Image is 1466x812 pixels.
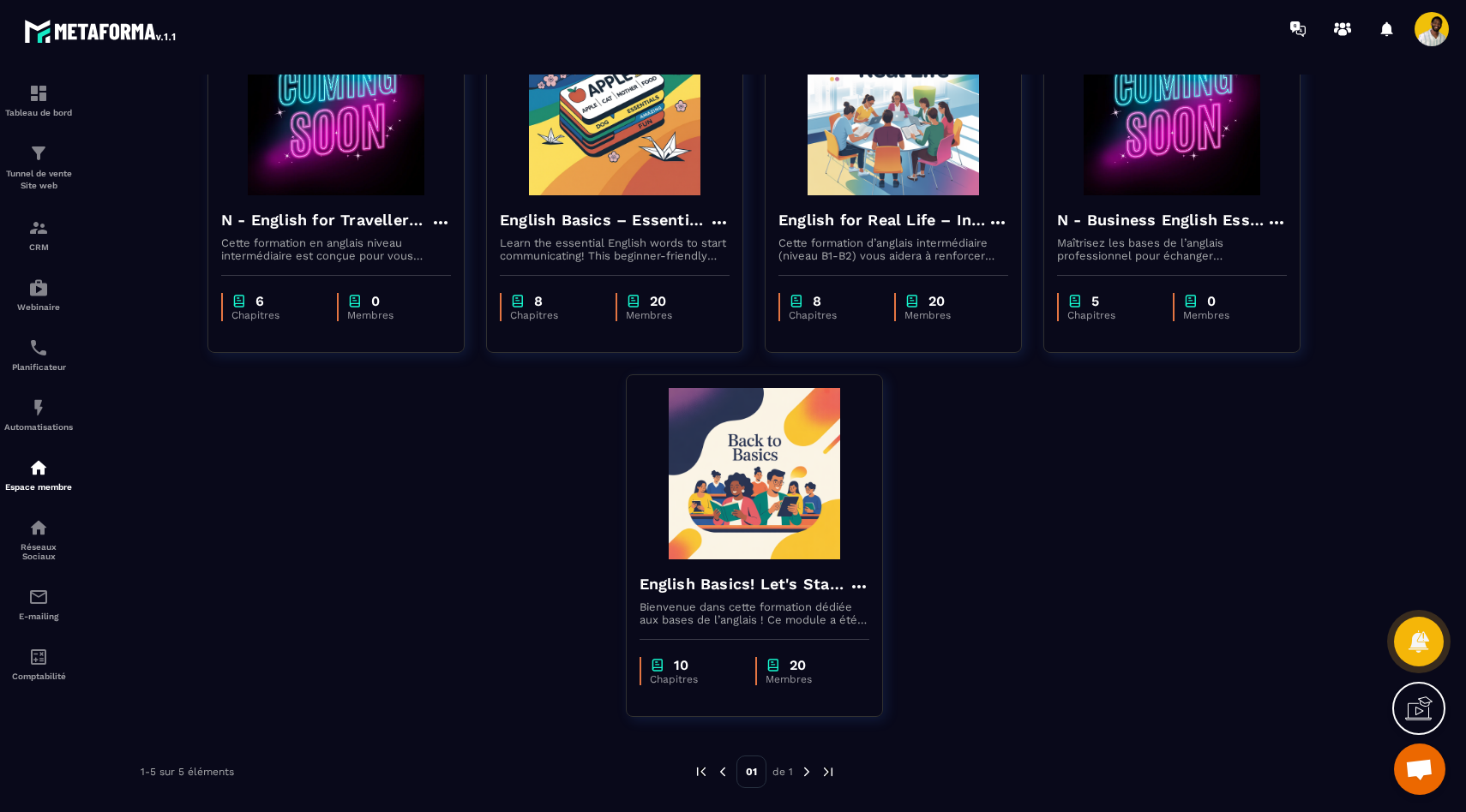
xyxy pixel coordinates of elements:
[778,24,1008,195] img: formation-background
[4,242,73,252] p: CRM
[4,672,73,681] p: Comptabilité
[24,15,178,46] img: logo
[650,657,665,673] img: chapter
[4,612,73,621] p: E-mailing
[28,457,49,478] img: automations
[28,337,49,358] img: scheduler
[4,108,73,117] p: Tableau de bord
[28,587,49,607] img: email
[813,293,821,309] p: 8
[4,362,73,372] p: Planificateur
[1183,293,1199,309] img: chapter
[347,293,363,309] img: chapter
[231,309,320,321] p: Chapitres
[799,764,814,779] img: next
[640,388,869,559] img: formation-background
[674,657,688,673] p: 10
[1057,236,1287,262] p: Maîtrisez les bases de l’anglais professionnel pour échanger efficacement par e-mail, téléphone, ...
[789,293,804,309] img: chapter
[28,143,49,164] img: formation
[28,278,49,298] img: automations
[736,755,766,788] p: 01
[221,24,451,195] img: formation-background
[534,293,543,309] p: 8
[904,293,920,309] img: chapter
[500,24,730,195] img: formation-background
[765,10,1043,374] a: formation-backgroundEnglish for Real Life – Intermediate LevelCette formation d’anglais intermédi...
[1043,10,1322,374] a: formation-backgroundN - Business English Essentials – Communicate with ConfidenceMaîtrisez les ba...
[510,293,526,309] img: chapter
[221,236,451,262] p: Cette formation en anglais niveau intermédiaire est conçue pour vous rendre à l’aise à l’étranger...
[626,374,904,738] a: formation-backgroundEnglish Basics! Let's Start English.Bienvenue dans cette formation dédiée aux...
[255,293,264,309] p: 6
[4,70,73,130] a: formationformationTableau de bord
[766,673,852,685] p: Membres
[4,302,73,312] p: Webinaire
[778,208,988,232] h4: English for Real Life – Intermediate Level
[4,422,73,432] p: Automatisations
[640,572,849,596] h4: English Basics! Let's Start English.
[231,293,247,309] img: chapter
[790,657,806,673] p: 20
[1057,24,1287,195] img: formation-background
[4,634,73,694] a: accountantaccountantComptabilité
[4,542,73,561] p: Réseaux Sociaux
[28,83,49,104] img: formation
[820,764,836,779] img: next
[1091,293,1099,309] p: 5
[928,293,945,309] p: 20
[28,218,49,238] img: formation
[640,600,869,626] p: Bienvenue dans cette formation dédiée aux bases de l’anglais ! Ce module a été conçu pour les déb...
[1067,309,1156,321] p: Chapitres
[626,293,641,309] img: chapter
[28,517,49,538] img: social-network
[4,325,73,385] a: schedulerschedulerPlanificateur
[500,236,730,262] p: Learn the essential English words to start communicating! This beginner-friendly course will help...
[694,764,709,779] img: prev
[1067,293,1083,309] img: chapter
[650,673,738,685] p: Chapitres
[4,168,73,192] p: Tunnel de vente Site web
[766,657,781,673] img: chapter
[221,208,430,232] h4: N - English for Travellers – Intermediate Level
[486,10,765,374] a: formation-backgroundEnglish Basics – Essential Vocabulary for BeginnersLearn the essential Englis...
[4,385,73,445] a: automationsautomationsAutomatisations
[347,309,434,321] p: Membres
[650,293,666,309] p: 20
[1207,293,1216,309] p: 0
[1183,309,1270,321] p: Membres
[4,505,73,574] a: social-networksocial-networkRéseaux Sociaux
[500,208,709,232] h4: English Basics – Essential Vocabulary for Beginners
[4,574,73,634] a: emailemailE-mailing
[904,309,991,321] p: Membres
[28,647,49,667] img: accountant
[510,309,598,321] p: Chapitres
[1394,743,1445,795] div: Ouvrir le chat
[207,10,486,374] a: formation-backgroundN - English for Travellers – Intermediate LevelCette formation en anglais niv...
[4,482,73,492] p: Espace membre
[4,130,73,205] a: formationformationTunnel de vente Site web
[1057,208,1266,232] h4: N - Business English Essentials – Communicate with Confidence
[371,293,380,309] p: 0
[772,765,793,779] p: de 1
[4,265,73,325] a: automationsautomationsWebinaire
[626,309,712,321] p: Membres
[789,309,877,321] p: Chapitres
[141,766,234,778] p: 1-5 sur 5 éléments
[4,205,73,265] a: formationformationCRM
[715,764,730,779] img: prev
[778,236,1008,262] p: Cette formation d’anglais intermédiaire (niveau B1-B2) vous aidera à renforcer votre grammaire, e...
[28,397,49,418] img: automations
[4,445,73,505] a: automationsautomationsEspace membre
